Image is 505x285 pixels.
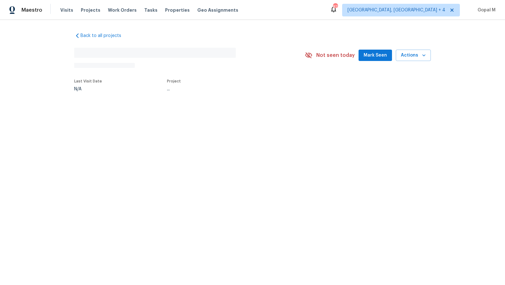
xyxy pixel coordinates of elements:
div: ... [167,87,288,91]
span: [GEOGRAPHIC_DATA], [GEOGRAPHIC_DATA] + 4 [348,7,445,13]
button: Actions [396,50,431,61]
span: Mark Seen [364,52,387,59]
div: 87 [333,4,337,10]
span: Work Orders [108,7,137,13]
div: N/A [74,87,102,91]
span: Properties [165,7,190,13]
span: Maestro [21,7,42,13]
span: Gopal M [475,7,496,13]
span: Last Visit Date [74,79,102,83]
span: Not seen today [316,52,355,58]
span: Projects [81,7,100,13]
span: Visits [60,7,73,13]
span: Project [167,79,181,83]
span: Geo Assignments [197,7,238,13]
span: Actions [401,52,426,59]
a: Back to all projects [74,33,135,39]
button: Mark Seen [359,50,392,61]
span: Tasks [144,8,157,12]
